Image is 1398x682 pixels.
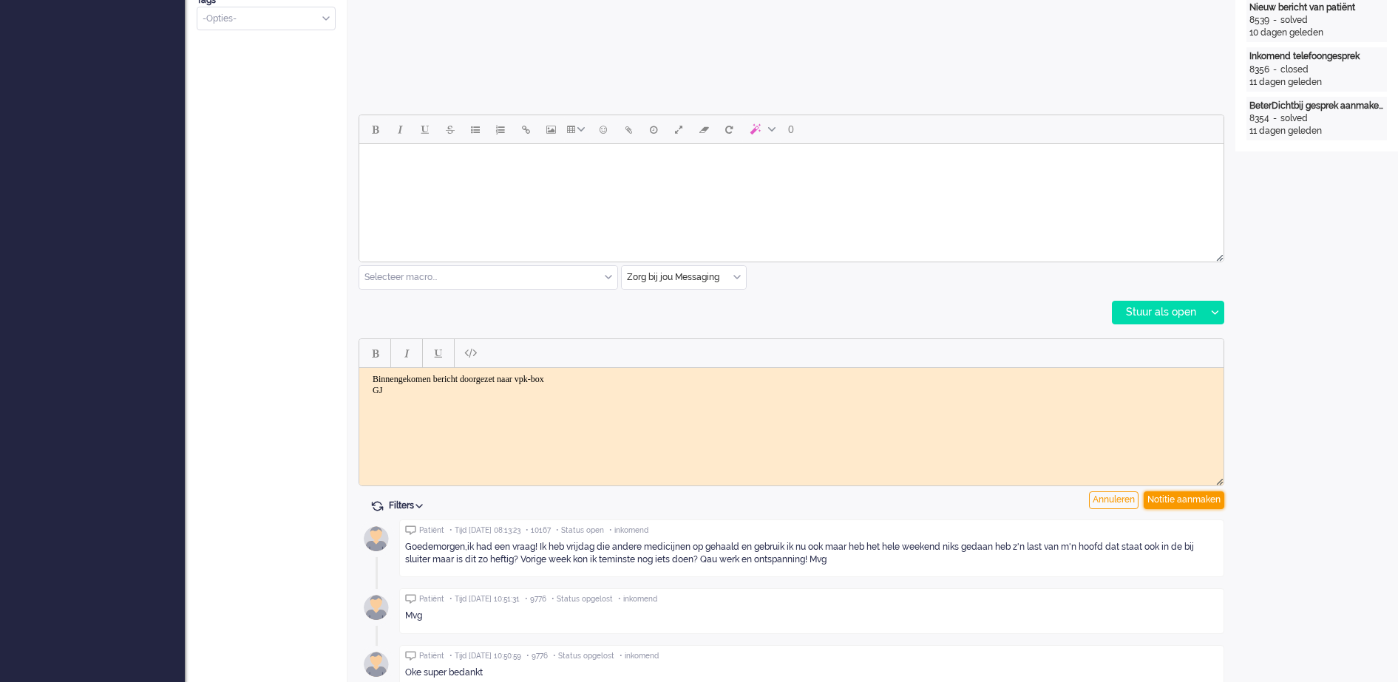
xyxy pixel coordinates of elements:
[197,7,336,31] div: Select Tags
[1144,491,1224,509] div: Notitie aanmaken
[1089,491,1139,509] div: Annuleren
[618,594,657,604] span: • inkomend
[1249,112,1269,125] div: 8354
[526,525,551,536] span: • 10167
[405,666,1218,679] div: Oke super bedankt
[556,525,604,536] span: • Status open
[419,594,444,604] span: Patiënt
[389,500,428,511] span: Filters
[463,117,488,142] button: Bullet list
[358,520,395,557] img: avatar
[1249,50,1384,63] div: Inkomend telefoongesprek
[641,117,666,142] button: Delay message
[1249,100,1384,112] div: BeterDichtbij gesprek aanmaken mislukt. (4)
[1249,76,1384,89] div: 11 dagen geleden
[1269,112,1280,125] div: -
[1249,27,1384,39] div: 10 dagen geleden
[438,117,463,142] button: Strikethrough
[1249,1,1384,14] div: Nieuw bericht van patiënt
[358,589,395,626] img: avatar
[1280,14,1308,27] div: solved
[1211,472,1224,485] div: Resize
[387,117,413,142] button: Italic
[616,117,641,142] button: Add attachment
[359,368,1224,472] iframe: Rich Text Area
[1249,14,1269,27] div: 8539
[609,525,648,536] span: • inkomend
[1113,301,1205,324] div: Stuur als open
[513,117,538,142] button: Insert/edit link
[362,117,387,142] button: Bold
[716,117,742,142] button: Reset content
[419,651,444,661] span: Patiënt
[1249,125,1384,137] div: 11 dagen geleden
[458,341,483,366] button: Paste plain text
[620,651,659,661] span: • inkomend
[1269,64,1280,76] div: -
[526,651,548,661] span: • 9776
[1211,248,1224,262] div: Resize
[362,341,387,366] button: Bold
[666,117,691,142] button: Fullscreen
[781,117,801,142] button: 0
[591,117,616,142] button: Emoticons
[1280,112,1308,125] div: solved
[788,123,794,135] span: 0
[552,594,613,604] span: • Status opgelost
[359,144,1224,248] iframe: Rich Text Area
[426,341,451,366] button: Underline
[405,525,416,535] img: ic_chat_grey.svg
[413,117,438,142] button: Underline
[488,117,513,142] button: Numbered list
[691,117,716,142] button: Clear formatting
[449,651,521,661] span: • Tijd [DATE] 10:50:59
[449,525,520,536] span: • Tijd [DATE] 08:13:23
[405,594,416,604] img: ic_chat_grey.svg
[538,117,563,142] button: Insert/edit image
[1280,64,1309,76] div: closed
[742,117,781,142] button: AI
[1269,14,1280,27] div: -
[419,525,444,536] span: Patiënt
[394,341,419,366] button: Italic
[1249,64,1269,76] div: 8356
[405,651,416,661] img: ic_chat_grey.svg
[449,594,520,604] span: • Tijd [DATE] 10:51:31
[405,541,1218,566] div: Goedemorgen,ik had een vraag! Ik heb vrijdag die andere medicijnen op gehaald en gebruik ik nu oo...
[525,594,546,604] span: • 9776
[405,610,1218,622] div: Mvg
[553,651,614,661] span: • Status opgelost
[563,117,591,142] button: Table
